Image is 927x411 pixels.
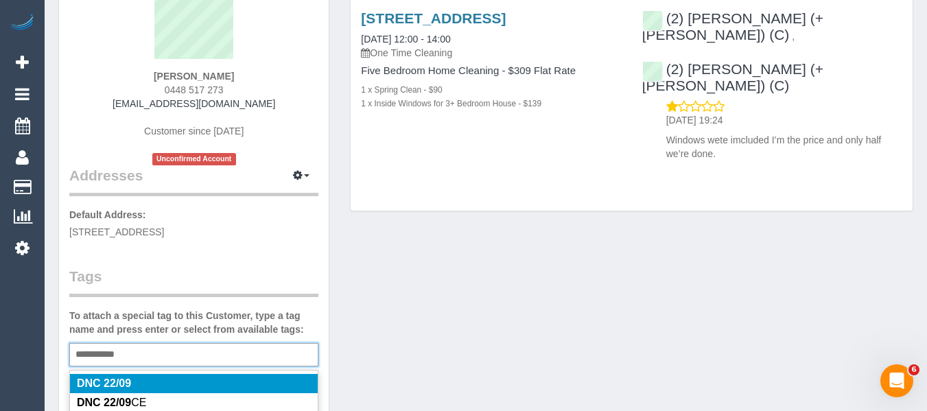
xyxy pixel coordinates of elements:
iframe: Intercom live chat [880,364,913,397]
img: Automaid Logo [8,14,36,33]
legend: Tags [69,266,318,297]
p: [DATE] 19:24 [666,113,902,127]
p: Windows wete imcluded I’m the price and only half we’re done. [666,133,902,161]
span: CE [77,397,146,408]
a: (2) [PERSON_NAME] (+ [PERSON_NAME]) (C) [642,10,823,43]
small: 1 x Spring Clean - $90 [361,85,442,95]
a: [DATE] 12:00 - 14:00 [361,34,450,45]
em: DNC 22/09 [77,397,131,408]
span: [STREET_ADDRESS] [69,226,164,237]
label: To attach a special tag to this Customer, type a tag name and press enter or select from availabl... [69,309,318,336]
a: (2) [PERSON_NAME] (+ [PERSON_NAME]) (C) [642,61,823,93]
span: 6 [908,364,919,375]
small: 1 x Inside Windows for 3+ Bedroom House - $139 [361,99,541,108]
span: Customer since [DATE] [144,126,244,137]
span: 0448 517 273 [165,84,224,95]
span: Unconfirmed Account [152,153,236,165]
label: Default Address: [69,208,146,222]
em: DNC 22/09 [77,377,131,389]
a: [STREET_ADDRESS] [361,10,506,26]
span: , [792,31,795,42]
strong: [PERSON_NAME] [154,71,234,82]
p: One Time Cleaning [361,46,621,60]
h4: Five Bedroom Home Cleaning - $309 Flat Rate [361,65,621,77]
a: [EMAIL_ADDRESS][DOMAIN_NAME] [113,98,275,109]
